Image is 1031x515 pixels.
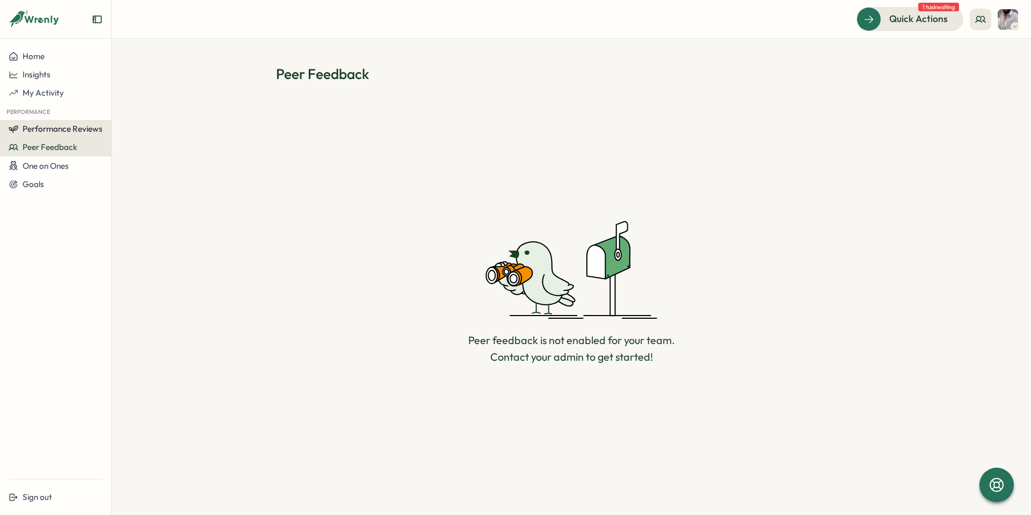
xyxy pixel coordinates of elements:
span: 1 task waiting [918,3,959,11]
span: Quick Actions [889,12,948,26]
img: Rotem [998,9,1018,30]
h1: Peer Feedback [276,65,867,83]
span: My Activity [23,88,64,98]
span: Sign out [23,492,52,502]
span: Peer Feedback [23,142,77,152]
span: One on Ones [23,161,69,171]
button: Expand sidebar [92,14,103,25]
span: Performance Reviews [23,124,103,134]
span: Insights [23,69,50,80]
p: Peer feedback is not enabled for your team. Contact your admin to get started! [468,332,675,366]
span: Goals [23,179,44,189]
span: Home [23,51,45,61]
button: Quick Actions [856,7,963,31]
